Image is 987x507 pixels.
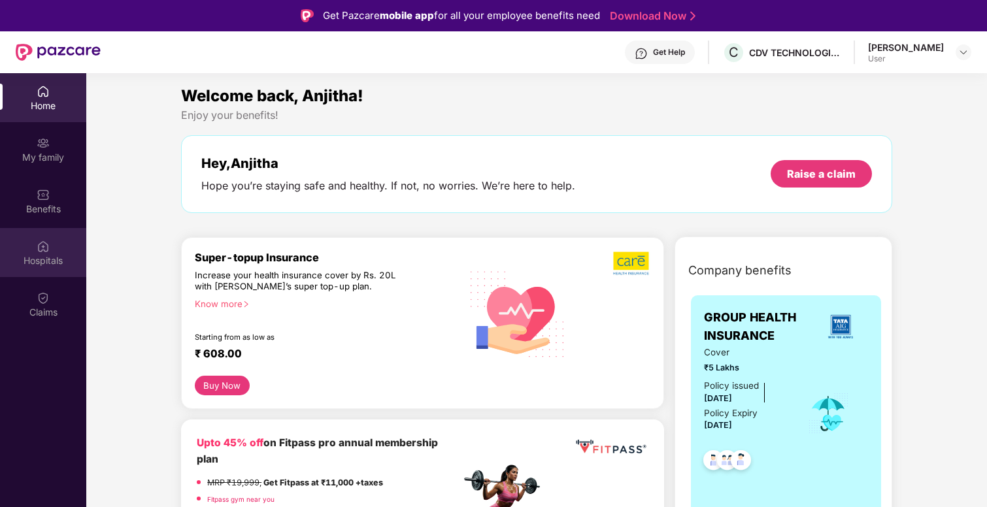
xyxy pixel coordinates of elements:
[195,299,453,308] div: Know more
[207,495,275,503] a: Fitpass gym near you
[704,420,732,430] span: [DATE]
[197,436,438,465] b: on Fitpass pro annual membership plan
[635,47,648,60] img: svg+xml;base64,PHN2ZyBpZD0iSGVscC0zMngzMiIgeG1sbnM9Imh0dHA6Ly93d3cudzMub3JnLzIwMDAvc3ZnIiB3aWR0aD...
[195,376,250,395] button: Buy Now
[195,347,448,363] div: ₹ 608.00
[610,9,692,23] a: Download Now
[704,379,759,393] div: Policy issued
[323,8,600,24] div: Get Pazcare for all your employee benefits need
[181,108,892,122] div: Enjoy your benefits!
[461,255,575,371] img: svg+xml;base64,PHN2ZyB4bWxucz0iaHR0cDovL3d3dy53My5vcmcvMjAwMC9zdmciIHhtbG5zOnhsaW5rPSJodHRwOi8vd3...
[749,46,841,59] div: CDV TECHNOLOGIES PRIVATE LIMITED
[573,435,648,459] img: fppp.png
[181,86,363,105] span: Welcome back, Anjitha!
[263,478,383,487] strong: Get Fitpass at ₹11,000 +taxes
[37,85,50,98] img: svg+xml;base64,PHN2ZyBpZD0iSG9tZSIgeG1sbnM9Imh0dHA6Ly93d3cudzMub3JnLzIwMDAvc3ZnIiB3aWR0aD0iMjAiIG...
[301,9,314,22] img: Logo
[380,9,434,22] strong: mobile app
[704,361,790,374] span: ₹5 Lakhs
[195,270,404,293] div: Increase your health insurance cover by Rs. 20L with [PERSON_NAME]’s super top-up plan.
[711,446,743,478] img: svg+xml;base64,PHN2ZyB4bWxucz0iaHR0cDovL3d3dy53My5vcmcvMjAwMC9zdmciIHdpZHRoPSI0OC45MTUiIGhlaWdodD...
[201,179,575,193] div: Hope you’re staying safe and healthy. If not, no worries. We’re here to help.
[37,240,50,253] img: svg+xml;base64,PHN2ZyBpZD0iSG9zcGl0YWxzIiB4bWxucz0iaHR0cDovL3d3dy53My5vcmcvMjAwMC9zdmciIHdpZHRoPS...
[613,251,650,276] img: b5dec4f62d2307b9de63beb79f102df3.png
[704,346,790,359] span: Cover
[823,309,858,344] img: insurerLogo
[688,261,792,280] span: Company benefits
[201,155,575,171] div: Hey, Anjitha
[197,436,263,449] b: Upto 45% off
[704,308,814,346] span: GROUP HEALTH INSURANCE
[868,41,944,54] div: [PERSON_NAME]
[704,393,732,403] span: [DATE]
[37,188,50,201] img: svg+xml;base64,PHN2ZyBpZD0iQmVuZWZpdHMiIHhtbG5zPSJodHRwOi8vd3d3LnczLm9yZy8yMDAwL3N2ZyIgd2lkdGg9Ij...
[868,54,944,64] div: User
[690,9,695,23] img: Stroke
[697,446,729,478] img: svg+xml;base64,PHN2ZyB4bWxucz0iaHR0cDovL3d3dy53My5vcmcvMjAwMC9zdmciIHdpZHRoPSI0OC45NDMiIGhlaWdodD...
[16,44,101,61] img: New Pazcare Logo
[243,301,250,308] span: right
[37,291,50,304] img: svg+xml;base64,PHN2ZyBpZD0iQ2xhaW0iIHhtbG5zPSJodHRwOi8vd3d3LnczLm9yZy8yMDAwL3N2ZyIgd2lkdGg9IjIwIi...
[787,167,856,181] div: Raise a claim
[958,47,969,57] img: svg+xml;base64,PHN2ZyBpZD0iRHJvcGRvd24tMzJ4MzIiIHhtbG5zPSJodHRwOi8vd3d3LnczLm9yZy8yMDAwL3N2ZyIgd2...
[207,478,261,487] del: MRP ₹19,999,
[704,406,758,420] div: Policy Expiry
[725,446,757,478] img: svg+xml;base64,PHN2ZyB4bWxucz0iaHR0cDovL3d3dy53My5vcmcvMjAwMC9zdmciIHdpZHRoPSI0OC45NDMiIGhlaWdodD...
[37,137,50,150] img: svg+xml;base64,PHN2ZyB3aWR0aD0iMjAiIGhlaWdodD0iMjAiIHZpZXdCb3g9IjAgMCAyMCAyMCIgZmlsbD0ibm9uZSIgeG...
[807,392,850,435] img: icon
[195,333,405,342] div: Starting from as low as
[653,47,685,57] div: Get Help
[729,44,739,60] span: C
[195,251,461,264] div: Super-topup Insurance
